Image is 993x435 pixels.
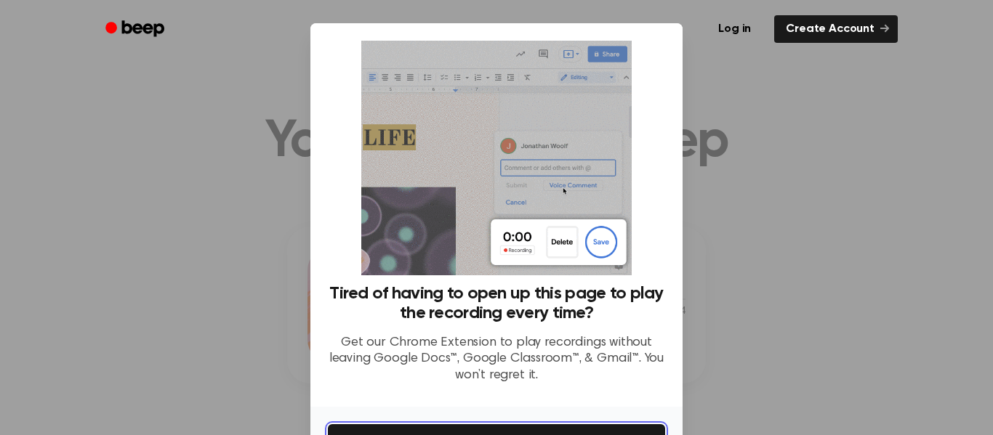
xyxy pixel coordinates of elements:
[328,284,665,323] h3: Tired of having to open up this page to play the recording every time?
[328,335,665,384] p: Get our Chrome Extension to play recordings without leaving Google Docs™, Google Classroom™, & Gm...
[774,15,898,43] a: Create Account
[704,12,765,46] a: Log in
[361,41,631,275] img: Beep extension in action
[95,15,177,44] a: Beep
